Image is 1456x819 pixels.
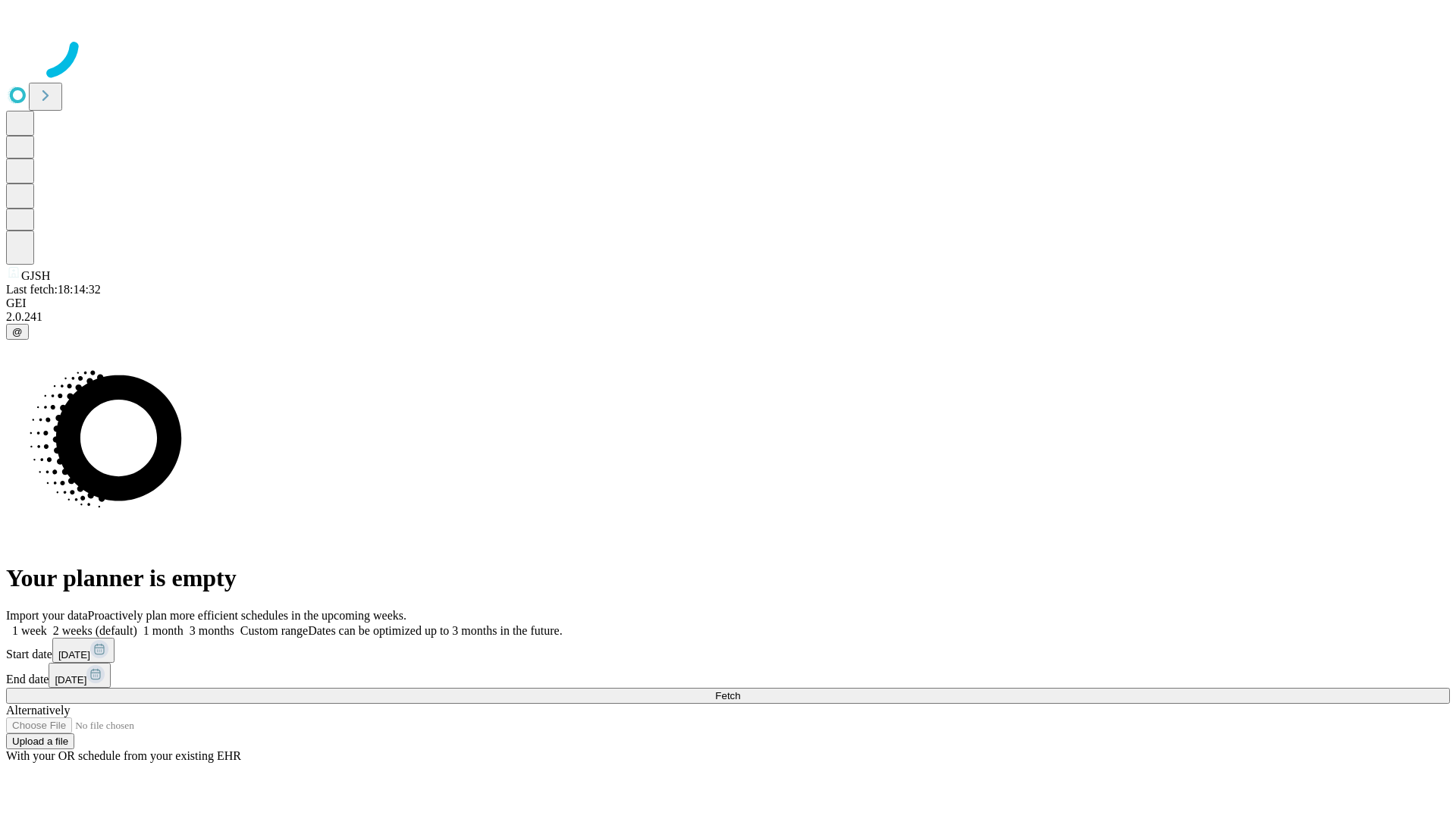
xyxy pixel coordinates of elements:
[6,688,1450,704] button: Fetch
[58,649,90,661] span: [DATE]
[240,624,308,637] span: Custom range
[6,283,101,296] span: Last fetch: 18:14:32
[6,310,1450,324] div: 2.0.241
[6,297,1450,310] div: GEI
[6,564,1450,592] h1: Your planner is empty
[21,269,50,282] span: GJSH
[143,624,184,637] span: 1 month
[308,624,562,637] span: Dates can be optimized up to 3 months in the future.
[6,663,1450,688] div: End date
[55,674,86,686] span: [DATE]
[53,624,137,637] span: 2 weeks (default)
[52,638,115,663] button: [DATE]
[49,663,111,688] button: [DATE]
[12,326,23,337] span: @
[6,638,1450,663] div: Start date
[6,733,74,749] button: Upload a file
[6,609,88,622] span: Import your data
[88,609,406,622] span: Proactively plan more efficient schedules in the upcoming weeks.
[715,690,740,701] span: Fetch
[6,324,29,340] button: @
[190,624,234,637] span: 3 months
[6,749,241,762] span: With your OR schedule from your existing EHR
[12,624,47,637] span: 1 week
[6,704,70,717] span: Alternatively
